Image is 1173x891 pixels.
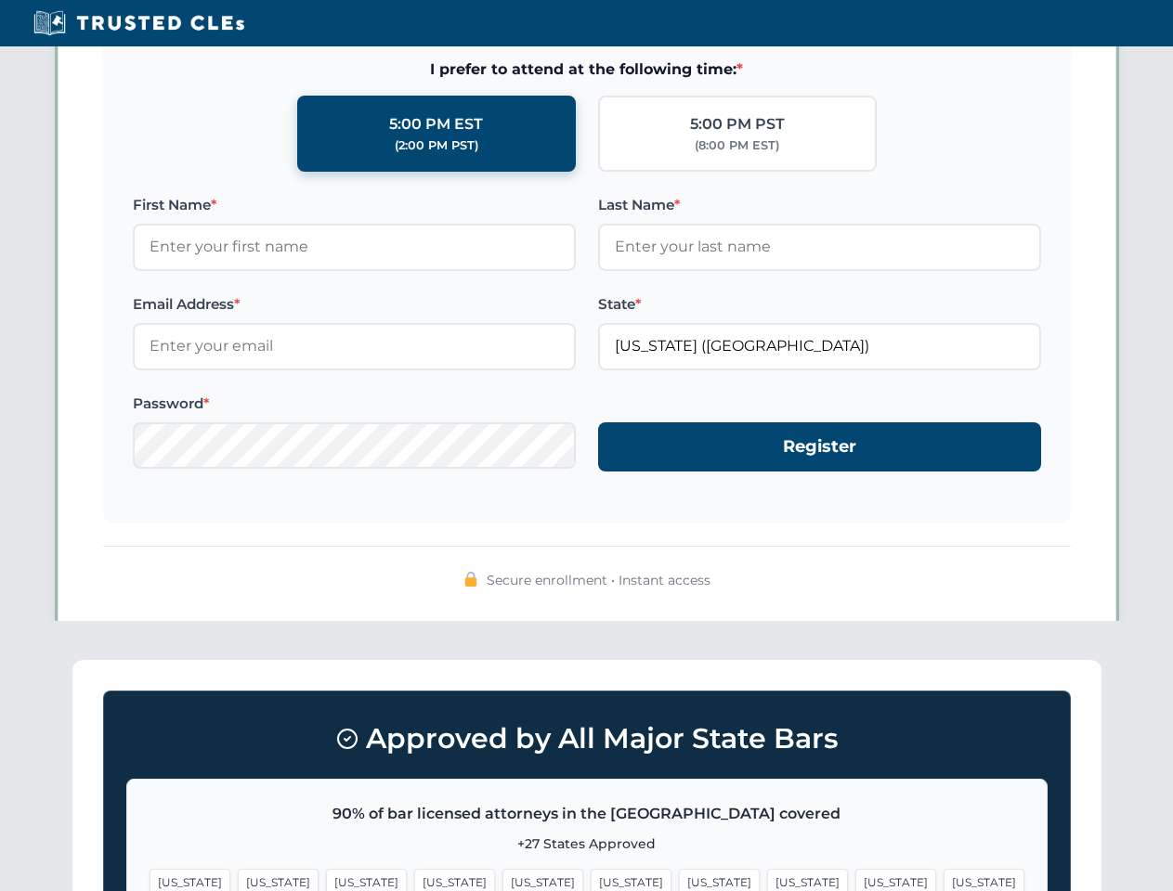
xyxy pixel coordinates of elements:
[463,572,478,587] img: 🔒
[598,422,1041,471] button: Register
[395,136,478,155] div: (2:00 PM PST)
[28,9,250,37] img: Trusted CLEs
[126,714,1048,764] h3: Approved by All Major State Bars
[133,293,576,316] label: Email Address
[598,323,1041,369] input: Florida (FL)
[133,194,576,216] label: First Name
[133,393,576,415] label: Password
[389,112,483,136] div: 5:00 PM EST
[133,58,1041,82] span: I prefer to attend at the following time:
[487,570,710,590] span: Secure enrollment • Instant access
[133,224,576,270] input: Enter your first name
[598,293,1041,316] label: State
[695,136,779,155] div: (8:00 PM EST)
[598,194,1041,216] label: Last Name
[133,323,576,369] input: Enter your email
[598,224,1041,270] input: Enter your last name
[150,833,1024,854] p: +27 States Approved
[690,112,785,136] div: 5:00 PM PST
[150,802,1024,826] p: 90% of bar licensed attorneys in the [GEOGRAPHIC_DATA] covered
